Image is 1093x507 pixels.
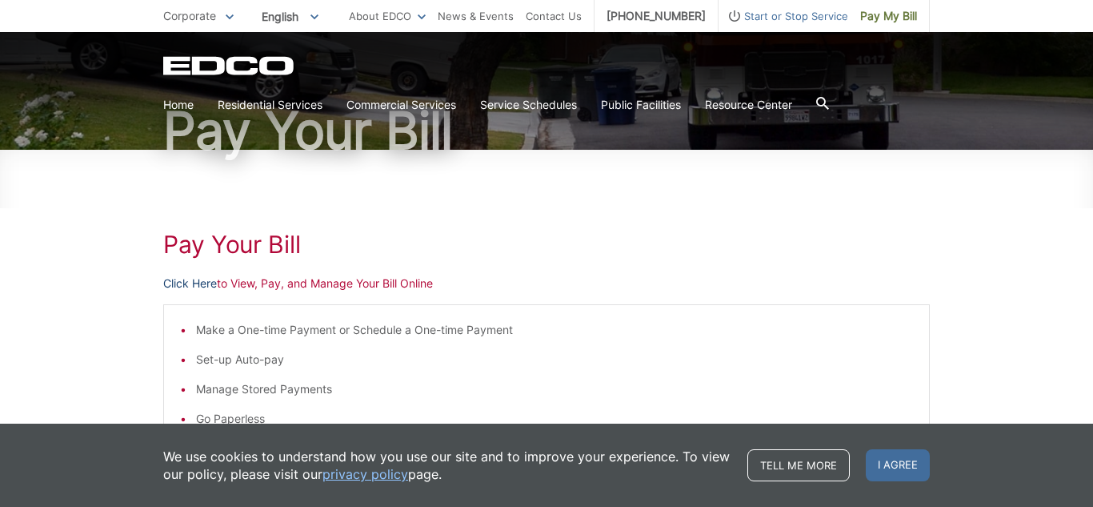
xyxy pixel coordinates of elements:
[163,230,930,259] h1: Pay Your Bill
[163,56,296,75] a: EDCD logo. Return to the homepage.
[250,3,330,30] span: English
[163,105,930,156] h1: Pay Your Bill
[163,275,217,292] a: Click Here
[163,448,731,483] p: We use cookies to understand how you use our site and to improve your experience. To view our pol...
[163,9,216,22] span: Corporate
[218,96,322,114] a: Residential Services
[480,96,577,114] a: Service Schedules
[163,96,194,114] a: Home
[322,465,408,483] a: privacy policy
[601,96,681,114] a: Public Facilities
[196,321,913,339] li: Make a One-time Payment or Schedule a One-time Payment
[866,449,930,481] span: I agree
[860,7,917,25] span: Pay My Bill
[349,7,426,25] a: About EDCO
[163,275,930,292] p: to View, Pay, and Manage Your Bill Online
[196,410,913,428] li: Go Paperless
[196,380,913,398] li: Manage Stored Payments
[196,351,913,368] li: Set-up Auto-pay
[705,96,792,114] a: Resource Center
[747,449,850,481] a: Tell me more
[526,7,582,25] a: Contact Us
[346,96,456,114] a: Commercial Services
[438,7,514,25] a: News & Events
